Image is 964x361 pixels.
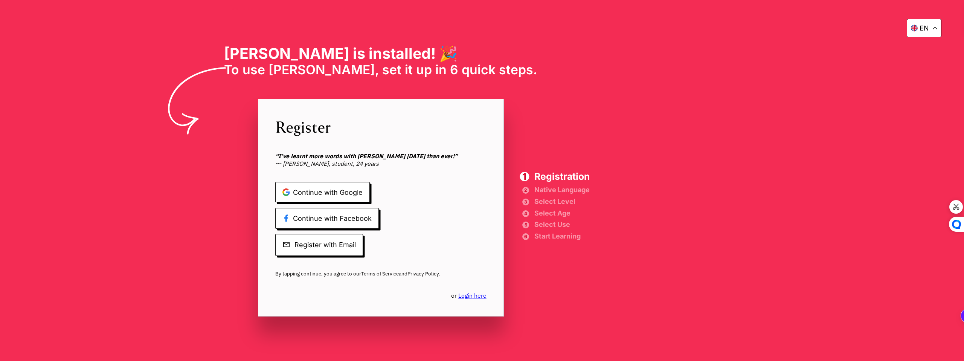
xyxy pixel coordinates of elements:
[275,152,487,168] span: 〜 [PERSON_NAME], student, 24 years
[534,233,590,239] span: Start Learning
[275,152,458,160] b: “I’ve learnt more words with [PERSON_NAME] [DATE] than ever!”
[534,172,590,181] span: Registration
[275,116,487,138] span: Register
[534,187,590,193] span: Native Language
[275,234,363,256] span: Register with Email
[920,24,929,32] p: en
[275,208,379,229] span: Continue with Facebook
[275,182,370,203] span: Continue with Google
[275,270,487,277] span: By tapping continue, you agree to our and .
[534,210,590,216] span: Select Age
[451,292,487,299] span: or
[534,222,590,228] span: Select Use
[534,199,590,205] span: Select Level
[224,62,537,78] span: To use [PERSON_NAME], set it up in 6 quick steps.
[361,270,399,277] a: Terms of Service
[224,44,537,62] h1: [PERSON_NAME] is installed! 🎉
[407,270,439,277] a: Privacy Policy
[458,292,487,299] a: Login here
